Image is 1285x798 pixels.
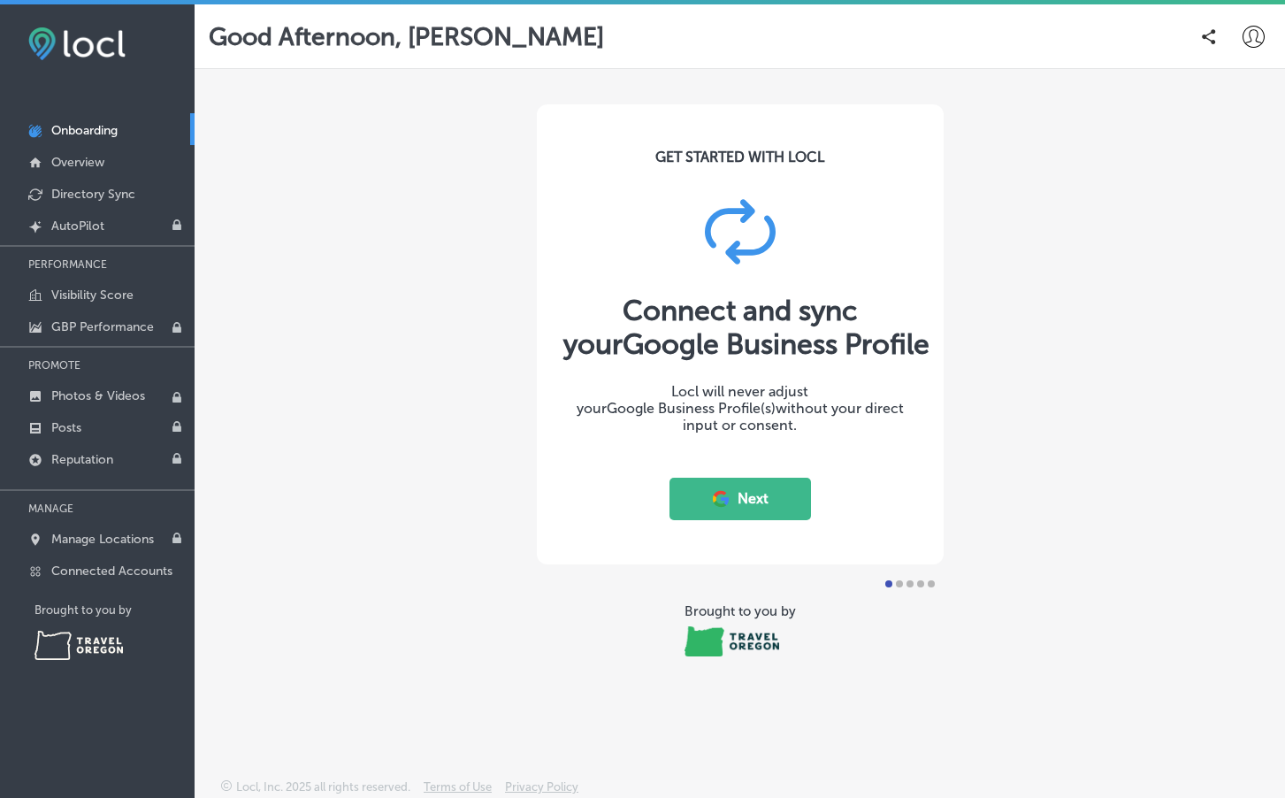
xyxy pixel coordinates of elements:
[655,149,824,165] div: GET STARTED WITH LOCL
[623,327,929,361] span: Google Business Profile
[51,420,81,435] p: Posts
[236,780,410,794] p: Locl, Inc. 2025 all rights reserved.
[51,452,113,467] p: Reputation
[51,187,135,202] p: Directory Sync
[51,288,134,303] p: Visibility Score
[51,155,104,170] p: Overview
[28,27,126,60] img: fda3e92497d09a02dc62c9cd864e3231.png
[51,123,118,138] p: Onboarding
[51,219,104,234] p: AutoPilot
[34,603,195,617] p: Brought to you by
[34,631,123,660] img: Travel Oregon
[51,388,145,403] p: Photos & Videos
[51,532,154,547] p: Manage Locations
[51,564,172,579] p: Connected Accounts
[563,383,917,434] div: Locl will never adjust your without your direct input or consent.
[563,294,917,361] div: Connect and sync your
[51,319,154,334] p: GBP Performance
[669,478,811,520] button: Next
[685,603,796,619] div: Brought to you by
[209,22,604,51] p: Good Afternoon, [PERSON_NAME]
[685,626,779,657] img: Travel Oregon
[607,400,776,417] span: Google Business Profile(s)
